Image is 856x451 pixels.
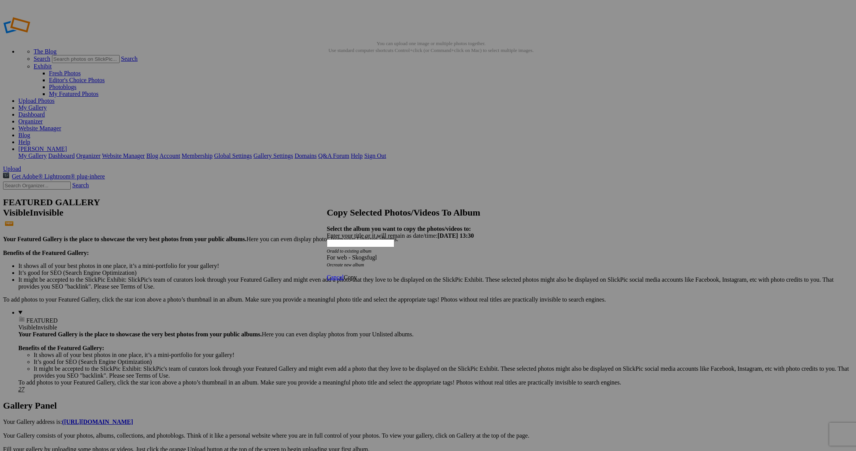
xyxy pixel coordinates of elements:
div: Enter your title or it will remain as date/time: [327,232,529,239]
a: Cancel [327,274,344,281]
i: Or [327,248,371,254]
a: add to existing album [332,248,371,254]
strong: Select the album you want to copy the photos/videos to: [327,226,471,232]
i: Or [327,262,364,268]
span: For web - Skogsfugl [327,254,377,261]
b: [DATE] 13:30 [438,232,474,239]
h2: Copy Selected Photos/Videos To Album [327,208,529,218]
a: create new album [332,262,364,268]
span: Copy [344,274,357,281]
